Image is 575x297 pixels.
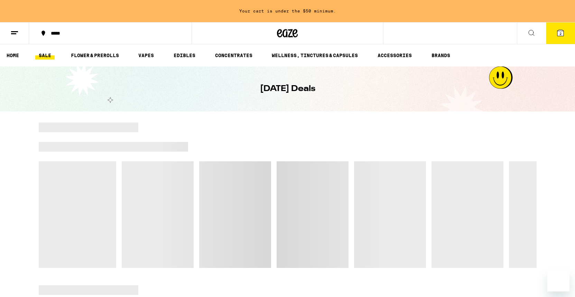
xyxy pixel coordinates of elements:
[170,51,199,60] a: EDIBLES
[135,51,157,60] a: VAPES
[260,83,315,95] h1: [DATE] Deals
[428,51,454,60] a: BRANDS
[35,51,55,60] a: SALE
[546,22,575,44] button: 2
[67,51,122,60] a: FLOWER & PREROLLS
[374,51,415,60] a: ACCESSORIES
[559,31,562,36] span: 2
[268,51,361,60] a: WELLNESS, TINCTURES & CAPSULES
[3,51,22,60] a: HOME
[212,51,256,60] a: CONCENTRATES
[547,269,569,291] iframe: Button to launch messaging window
